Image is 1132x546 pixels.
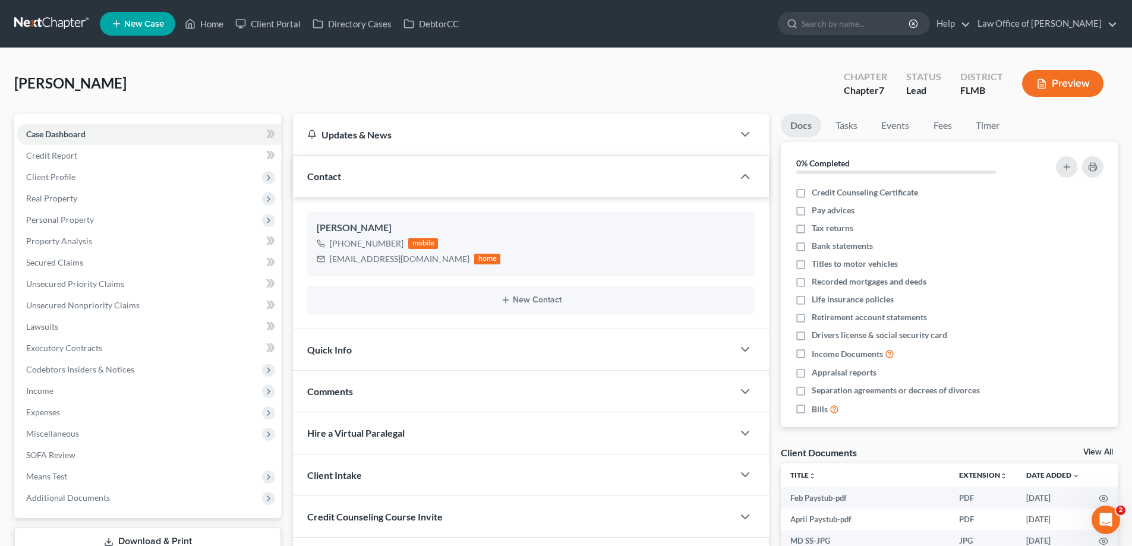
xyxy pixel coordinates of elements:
[17,295,281,316] a: Unsecured Nonpriority Claims
[931,13,970,34] a: Help
[26,471,67,481] span: Means Test
[790,471,816,479] a: Titleunfold_more
[906,84,941,97] div: Lead
[317,221,745,235] div: [PERSON_NAME]
[26,386,53,396] span: Income
[812,367,876,378] span: Appraisal reports
[1092,506,1120,534] iframe: Intercom live chat
[960,84,1003,97] div: FLMB
[307,344,352,355] span: Quick Info
[17,273,281,295] a: Unsecured Priority Claims
[26,214,94,225] span: Personal Property
[26,172,75,182] span: Client Profile
[17,252,281,273] a: Secured Claims
[1017,509,1089,530] td: [DATE]
[26,129,86,139] span: Case Dashboard
[330,253,469,265] div: [EMAIL_ADDRESS][DOMAIN_NAME]
[17,316,281,337] a: Lawsuits
[781,446,857,459] div: Client Documents
[26,364,134,374] span: Codebtors Insiders & Notices
[812,384,980,396] span: Separation agreements or decrees of divorces
[398,13,465,34] a: DebtorCC
[812,276,926,288] span: Recorded mortgages and deeds
[950,487,1017,509] td: PDF
[781,509,950,530] td: April Paystub-pdf
[812,348,883,360] span: Income Documents
[966,114,1009,137] a: Timer
[26,493,110,503] span: Additional Documents
[26,407,60,417] span: Expenses
[26,428,79,438] span: Miscellaneous
[959,471,1007,479] a: Extensionunfold_more
[802,12,910,34] input: Search by name...
[179,13,229,34] a: Home
[844,70,887,84] div: Chapter
[1026,471,1080,479] a: Date Added expand_more
[812,329,947,341] span: Drivers license & social security card
[26,450,75,460] span: SOFA Review
[809,472,816,479] i: unfold_more
[26,343,102,353] span: Executory Contracts
[812,293,894,305] span: Life insurance policies
[812,187,918,198] span: Credit Counseling Certificate
[26,236,92,246] span: Property Analysis
[1083,448,1113,456] a: View All
[1116,506,1125,515] span: 2
[906,70,941,84] div: Status
[307,386,353,397] span: Comments
[330,238,403,250] div: [PHONE_NUMBER]
[879,84,884,96] span: 7
[781,114,821,137] a: Docs
[26,193,77,203] span: Real Property
[17,337,281,359] a: Executory Contracts
[844,84,887,97] div: Chapter
[17,145,281,166] a: Credit Report
[812,258,898,270] span: Titles to motor vehicles
[812,311,927,323] span: Retirement account statements
[307,128,719,141] div: Updates & News
[17,231,281,252] a: Property Analysis
[812,222,853,234] span: Tax returns
[26,300,140,310] span: Unsecured Nonpriority Claims
[307,511,443,522] span: Credit Counseling Course Invite
[812,403,828,415] span: Bills
[781,487,950,509] td: Feb Paystub-pdf
[307,171,341,182] span: Contact
[1000,472,1007,479] i: unfold_more
[307,427,405,438] span: Hire a Virtual Paralegal
[124,20,164,29] span: New Case
[307,13,398,34] a: Directory Cases
[923,114,961,137] a: Fees
[307,469,362,481] span: Client Intake
[14,74,127,91] span: [PERSON_NAME]
[972,13,1117,34] a: Law Office of [PERSON_NAME]
[826,114,867,137] a: Tasks
[950,509,1017,530] td: PDF
[474,254,500,264] div: home
[229,13,307,34] a: Client Portal
[960,70,1003,84] div: District
[796,158,850,168] strong: 0% Completed
[1073,472,1080,479] i: expand_more
[26,257,83,267] span: Secured Claims
[408,238,438,249] div: mobile
[17,124,281,145] a: Case Dashboard
[812,204,854,216] span: Pay advices
[1017,487,1089,509] td: [DATE]
[812,240,873,252] span: Bank statements
[26,150,77,160] span: Credit Report
[1022,70,1103,97] button: Preview
[17,444,281,466] a: SOFA Review
[26,321,58,332] span: Lawsuits
[26,279,124,289] span: Unsecured Priority Claims
[317,295,745,305] button: New Contact
[872,114,919,137] a: Events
